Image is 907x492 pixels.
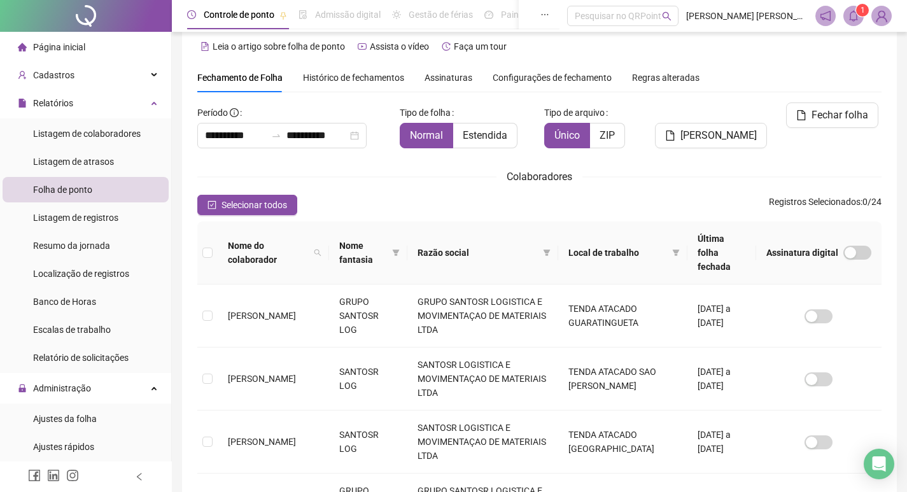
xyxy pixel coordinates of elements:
[392,10,401,19] span: sun
[407,411,558,474] td: SANTOSR LOGISTICA E MOVIMENTAÇAO DE MATERIAIS LTDA
[187,10,196,19] span: clock-circle
[311,236,324,269] span: search
[33,241,110,251] span: Resumo da jornada
[228,239,309,267] span: Nome do colaborador
[135,472,144,481] span: left
[558,285,688,348] td: TENDA ATACADO GUARATINGUETA
[407,348,558,411] td: SANTOSR LOGISTICA E MOVIMENTAÇAO DE MATERIAIS LTDA
[33,185,92,195] span: Folha de ponto
[271,130,281,141] span: swap-right
[662,11,671,21] span: search
[632,73,700,82] span: Regras alteradas
[303,73,404,83] span: Histórico de fechamentos
[864,449,894,479] div: Open Intercom Messenger
[33,414,97,424] span: Ajustes da folha
[33,70,74,80] span: Cadastros
[33,157,114,167] span: Listagem de atrasos
[856,4,869,17] sup: 1
[501,10,551,20] span: Painel do DP
[33,98,73,108] span: Relatórios
[228,437,296,447] span: [PERSON_NAME]
[425,73,472,82] span: Assinaturas
[687,348,756,411] td: [DATE] a [DATE]
[33,269,129,279] span: Localização de registros
[540,243,553,262] span: filter
[315,10,381,20] span: Admissão digital
[33,213,118,223] span: Listagem de registros
[228,374,296,384] span: [PERSON_NAME]
[454,41,507,52] span: Faça um tour
[407,285,558,348] td: GRUPO SANTOSR LOGISTICA E MOVIMENTAÇAO DE MATERIAIS LTDA
[687,411,756,474] td: [DATE] a [DATE]
[329,411,407,474] td: SANTOSR LOG
[540,10,549,19] span: ellipsis
[204,10,274,20] span: Controle de ponto
[558,411,688,474] td: TENDA ATACADO [GEOGRAPHIC_DATA]
[197,108,228,118] span: Período
[410,129,443,141] span: Normal
[507,171,572,183] span: Colaboradores
[18,71,27,80] span: user-add
[568,246,668,260] span: Local de trabalho
[33,129,141,139] span: Listagem de colaboradores
[197,195,297,215] button: Selecionar todos
[197,73,283,83] span: Fechamento de Folha
[670,243,682,262] span: filter
[769,197,861,207] span: Registros Selecionados
[543,249,551,257] span: filter
[33,297,96,307] span: Banco de Horas
[872,6,891,25] img: 46468
[329,348,407,411] td: SANTOSR LOG
[213,41,345,52] span: Leia o artigo sobre folha de ponto
[442,42,451,51] span: history
[47,469,60,482] span: linkedin
[680,128,757,143] span: [PERSON_NAME]
[66,469,79,482] span: instagram
[392,249,400,257] span: filter
[18,384,27,393] span: lock
[766,246,838,260] span: Assinatura digital
[687,285,756,348] td: [DATE] a [DATE]
[33,442,94,452] span: Ajustes rápidos
[672,249,680,257] span: filter
[769,195,882,215] span: : 0 / 24
[28,469,41,482] span: facebook
[228,311,296,321] span: [PERSON_NAME]
[18,99,27,108] span: file
[493,73,612,82] span: Configurações de fechamento
[314,249,321,257] span: search
[484,10,493,19] span: dashboard
[33,353,129,363] span: Relatório de solicitações
[820,10,831,22] span: notification
[339,239,387,267] span: Nome fantasia
[370,41,429,52] span: Assista o vídeo
[230,108,239,117] span: info-circle
[418,246,538,260] span: Razão social
[390,236,402,269] span: filter
[544,106,605,120] span: Tipo de arquivo
[687,221,756,285] th: Última folha fechada
[271,130,281,141] span: to
[786,102,878,128] button: Fechar folha
[200,42,209,51] span: file-text
[558,348,688,411] td: TENDA ATACADO SAO [PERSON_NAME]
[655,123,767,148] button: [PERSON_NAME]
[665,130,675,141] span: file
[33,383,91,393] span: Administração
[554,129,580,141] span: Único
[848,10,859,22] span: bell
[207,200,216,209] span: check-square
[600,129,615,141] span: ZIP
[861,6,865,15] span: 1
[33,325,111,335] span: Escalas de trabalho
[463,129,507,141] span: Estendida
[400,106,451,120] span: Tipo de folha
[796,110,806,120] span: file
[358,42,367,51] span: youtube
[33,42,85,52] span: Página inicial
[686,9,808,23] span: [PERSON_NAME] [PERSON_NAME] - SANTOSR LOGISTICA
[329,285,407,348] td: GRUPO SANTOSR LOG
[279,11,287,19] span: pushpin
[299,10,307,19] span: file-done
[18,43,27,52] span: home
